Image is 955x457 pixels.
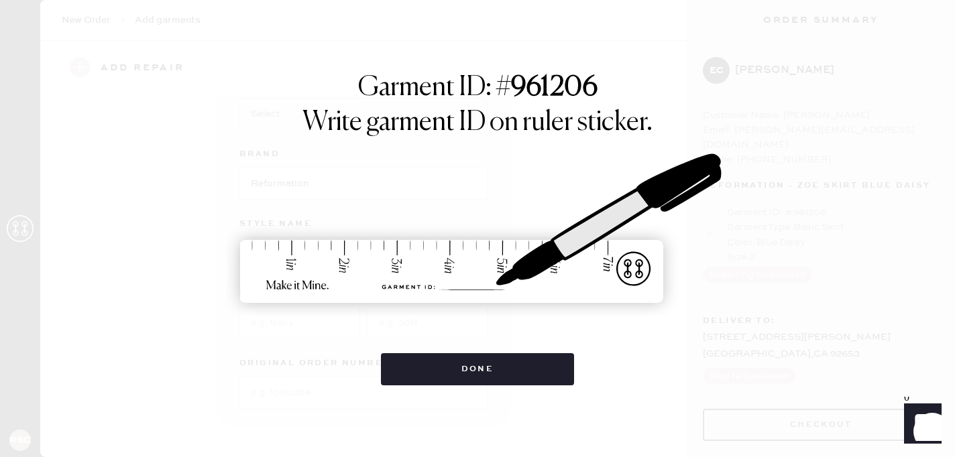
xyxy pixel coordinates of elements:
[511,74,598,101] strong: 961206
[891,397,949,454] iframe: Front Chat
[358,72,598,107] h1: Garment ID: #
[302,107,653,139] h1: Write garment ID on ruler sticker.
[226,119,729,340] img: ruler-sticker-sharpie.svg
[381,353,575,385] button: Done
